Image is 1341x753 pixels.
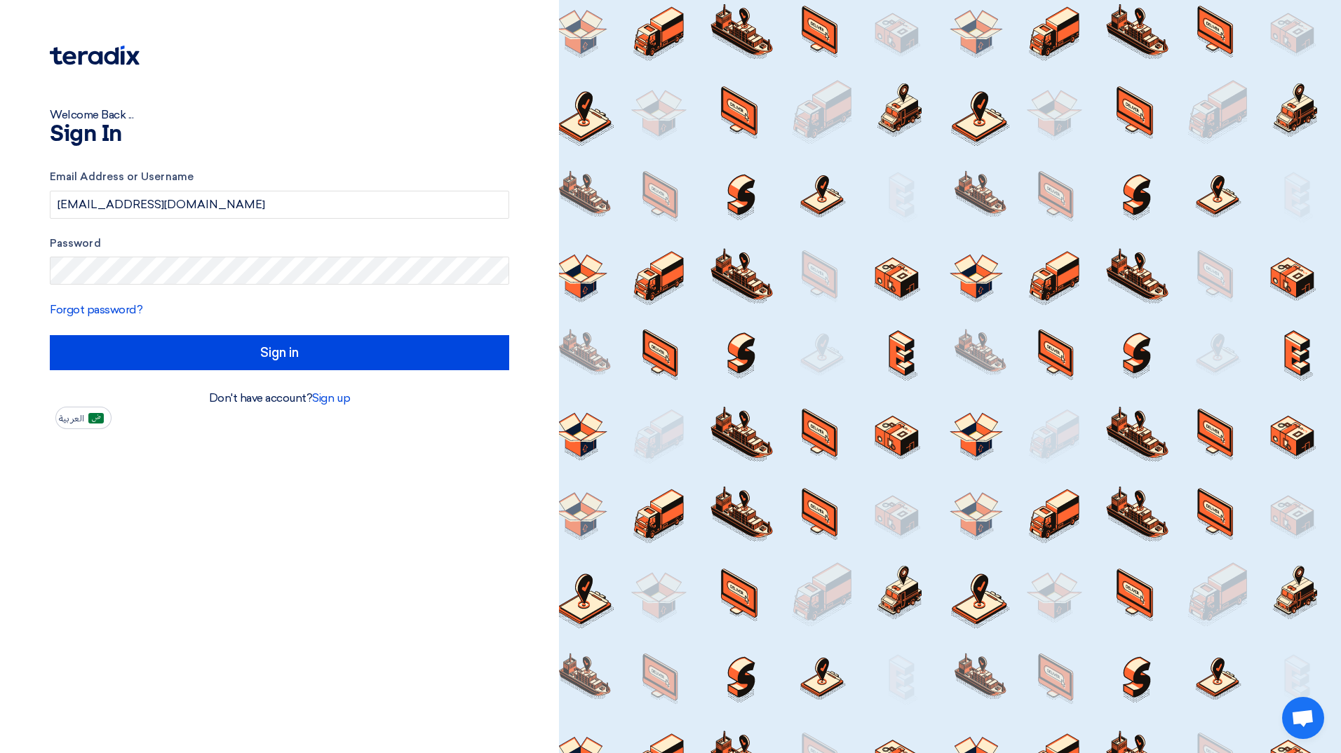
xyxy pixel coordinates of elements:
div: Welcome Back ... [50,107,509,123]
img: ar-AR.png [88,413,104,423]
input: Enter your business email or username [50,191,509,219]
h1: Sign In [50,123,509,146]
a: Forgot password? [50,303,142,316]
label: Password [50,236,509,252]
img: Teradix logo [50,46,140,65]
a: Sign up [312,391,350,405]
button: العربية [55,407,112,429]
input: Sign in [50,335,509,370]
div: Open chat [1282,697,1324,739]
span: العربية [59,414,84,423]
div: Don't have account? [50,390,509,407]
label: Email Address or Username [50,169,509,185]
